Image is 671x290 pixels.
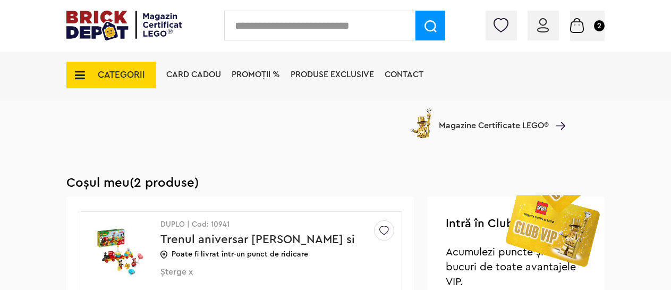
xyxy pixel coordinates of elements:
p: Poate fi livrat într-un punct de ridicare [160,251,386,258]
small: 2 [594,20,605,31]
a: PROMOȚII % [232,70,280,79]
span: Șterge x [160,267,359,289]
a: Card Cadou [166,70,221,79]
a: Produse exclusive [291,70,374,79]
a: Trenul aniversar [PERSON_NAME] si [PERSON_NAME] [160,234,355,258]
a: Magazine Certificate LEGO® [549,108,565,117]
span: Magazine Certificate LEGO® [439,106,549,131]
span: CATEGORII [98,70,145,79]
p: DUPLO | Cod: 10941 [160,221,386,228]
span: Acumulezi puncte și te bucuri de toate avantajele VIP. [446,247,576,287]
a: Contact [385,70,423,79]
span: (2 produse) [130,177,199,189]
h1: Coșul meu [66,176,605,190]
span: Intră în Clubul VIP! [446,218,548,229]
